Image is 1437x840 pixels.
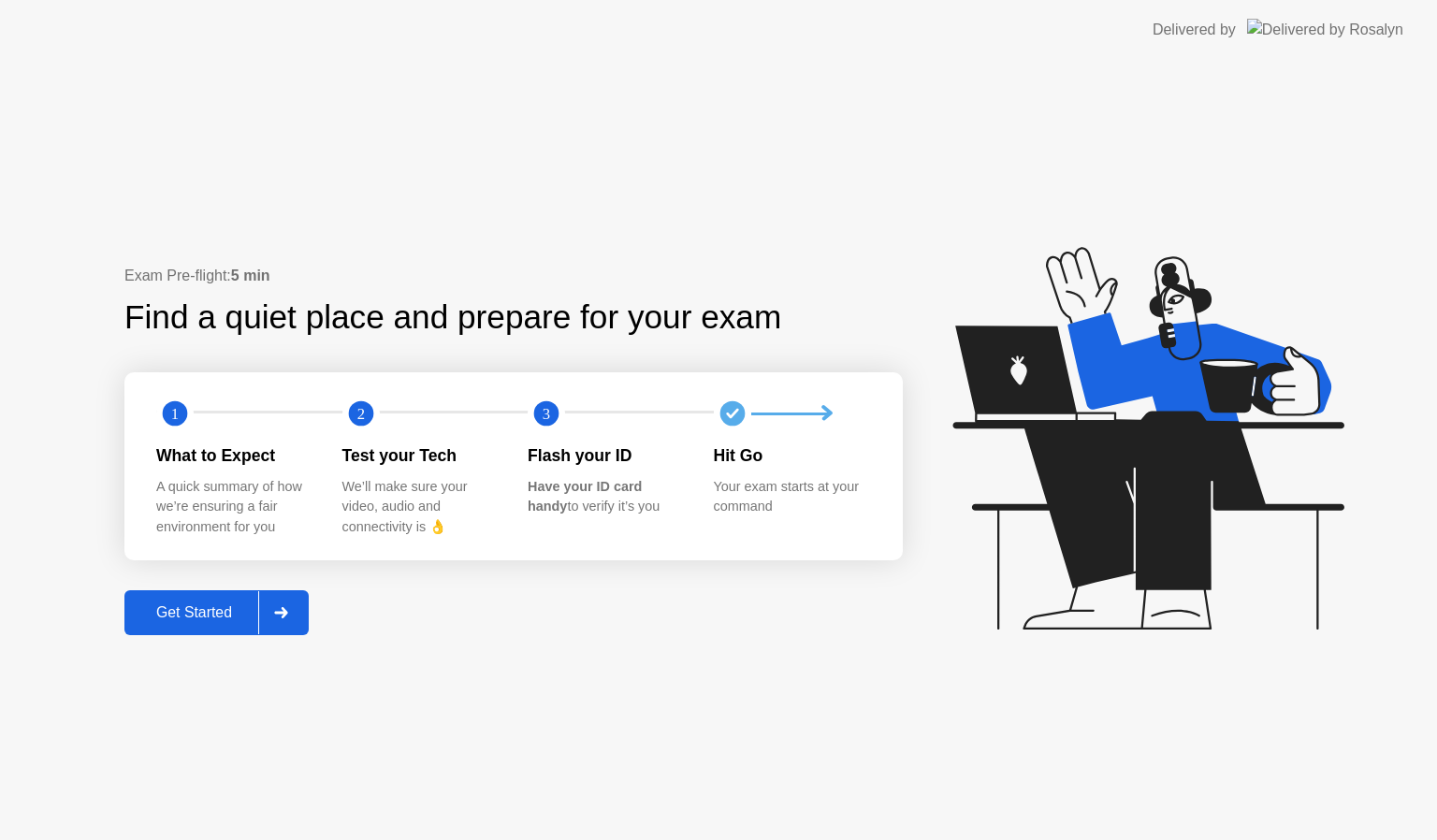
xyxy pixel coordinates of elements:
div: A quick summary of how we’re ensuring a fair environment for you [156,477,312,538]
b: Have your ID card handy [528,479,642,514]
text: 1 [171,405,179,423]
text: 2 [356,405,364,423]
div: Test your Tech [342,443,499,468]
div: What to Expect [156,443,312,468]
div: to verify it’s you [528,477,684,517]
div: Get Started [130,604,258,621]
div: Your exam starts at your command [714,477,870,517]
div: Flash your ID [528,443,684,468]
text: 3 [543,405,550,423]
b: 5 min [231,268,270,283]
div: Find a quiet place and prepare for your exam [124,293,784,342]
img: Delivered by Rosalyn [1247,19,1403,40]
button: Get Started [124,590,309,635]
div: Exam Pre-flight: [124,265,903,287]
div: Hit Go [714,443,870,468]
div: We’ll make sure your video, audio and connectivity is 👌 [342,477,499,538]
div: Delivered by [1153,19,1236,41]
